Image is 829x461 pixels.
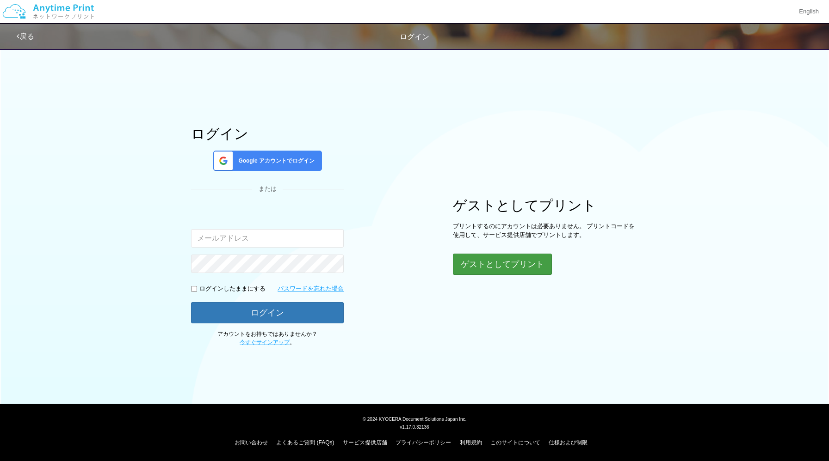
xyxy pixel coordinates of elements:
p: アカウントをお持ちではありませんか？ [191,330,344,346]
span: ログイン [400,33,429,41]
button: ゲストとしてプリント [453,254,552,275]
a: 仕様および制限 [549,439,588,446]
p: プリントするのにアカウントは必要ありません。 プリントコードを使用して、サービス提供店舗でプリントします。 [453,222,638,239]
button: ログイン [191,302,344,323]
a: お問い合わせ [235,439,268,446]
a: サービス提供店舗 [343,439,387,446]
h1: ゲストとしてプリント [453,198,638,213]
h1: ログイン [191,126,344,141]
span: 。 [240,339,295,346]
a: 今すぐサインアップ [240,339,290,346]
a: パスワードを忘れた場合 [278,285,344,293]
a: 利用規約 [460,439,482,446]
a: 戻る [17,32,34,40]
input: メールアドレス [191,229,344,248]
span: © 2024 KYOCERA Document Solutions Japan Inc. [363,416,467,422]
p: ログインしたままにする [199,285,266,293]
a: このサイトについて [490,439,540,446]
span: Google アカウントでログイン [235,157,315,165]
div: または [191,185,344,194]
span: v1.17.0.32136 [400,424,429,430]
a: よくあるご質問 (FAQs) [276,439,334,446]
a: プライバシーポリシー [396,439,451,446]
